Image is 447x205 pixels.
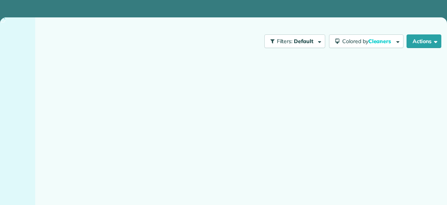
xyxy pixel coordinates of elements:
button: Filters: Default [264,34,325,48]
button: Actions [407,34,441,48]
a: Filters: Default [261,34,325,48]
span: Filters: [277,38,293,45]
span: Colored by [342,38,394,45]
span: Cleaners [368,38,393,45]
button: Colored byCleaners [329,34,404,48]
span: Default [294,38,314,45]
